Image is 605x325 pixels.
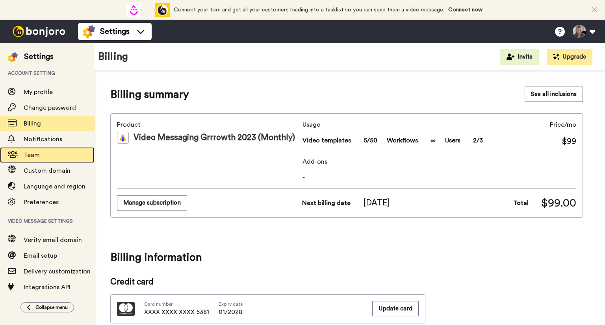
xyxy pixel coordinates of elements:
span: Team [24,152,40,158]
span: My profile [24,89,53,95]
span: Settings [100,26,130,37]
img: bj-logo-header-white.svg [9,26,69,37]
h1: Billing [98,51,128,63]
span: Connect your tool and get all your customers loading into a tasklist so you can send them a video... [174,7,444,13]
span: Billing summary [110,87,189,102]
span: Collapse menu [35,304,68,310]
span: ∞ [431,136,436,145]
span: Add-ons [302,157,576,166]
span: $99 [562,136,576,148]
span: Billing information [110,246,583,268]
span: 2/3 [473,136,483,145]
span: Total [513,198,529,208]
div: Settings [24,51,54,62]
span: Notifications [24,136,62,142]
img: vm-color.svg [117,132,129,144]
img: settings-colored.svg [8,52,18,62]
button: Collapse menu [20,302,74,312]
span: Integrations API [24,284,71,290]
span: Email setup [24,253,57,259]
span: Billing [24,120,41,127]
a: Connect now [448,7,483,13]
span: Expiry date [219,301,243,307]
span: Workflows [387,136,418,145]
button: See all inclusions [525,87,583,102]
button: Update card [372,301,419,316]
span: [DATE] [363,197,390,209]
span: Usage [302,120,483,129]
span: Card number [144,301,209,307]
span: Credit card [110,276,425,288]
div: Video Messaging Grrrowth 2023 (Monthly) [117,132,299,144]
span: Next billing date [302,198,351,208]
span: 5/50 [364,136,377,145]
button: Invite [500,49,539,65]
div: animation [126,3,170,17]
span: $99.00 [541,195,576,211]
span: Product [117,120,299,129]
span: Custom domain [24,168,71,174]
span: Users [445,136,460,145]
span: Video templates [302,136,351,145]
span: Delivery customization [24,268,91,275]
span: Verify email domain [24,237,82,243]
span: Preferences [24,199,59,205]
span: Change password [24,105,76,111]
button: Upgrade [547,49,592,65]
span: Price/mo [550,120,576,129]
span: XXXX XXXX XXXX 5381 [144,307,209,317]
span: Language and region [24,183,85,190]
span: 01/2028 [219,307,243,317]
button: Manage subscription [117,195,187,211]
span: - [302,173,576,182]
img: settings-colored.svg [83,25,95,38]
